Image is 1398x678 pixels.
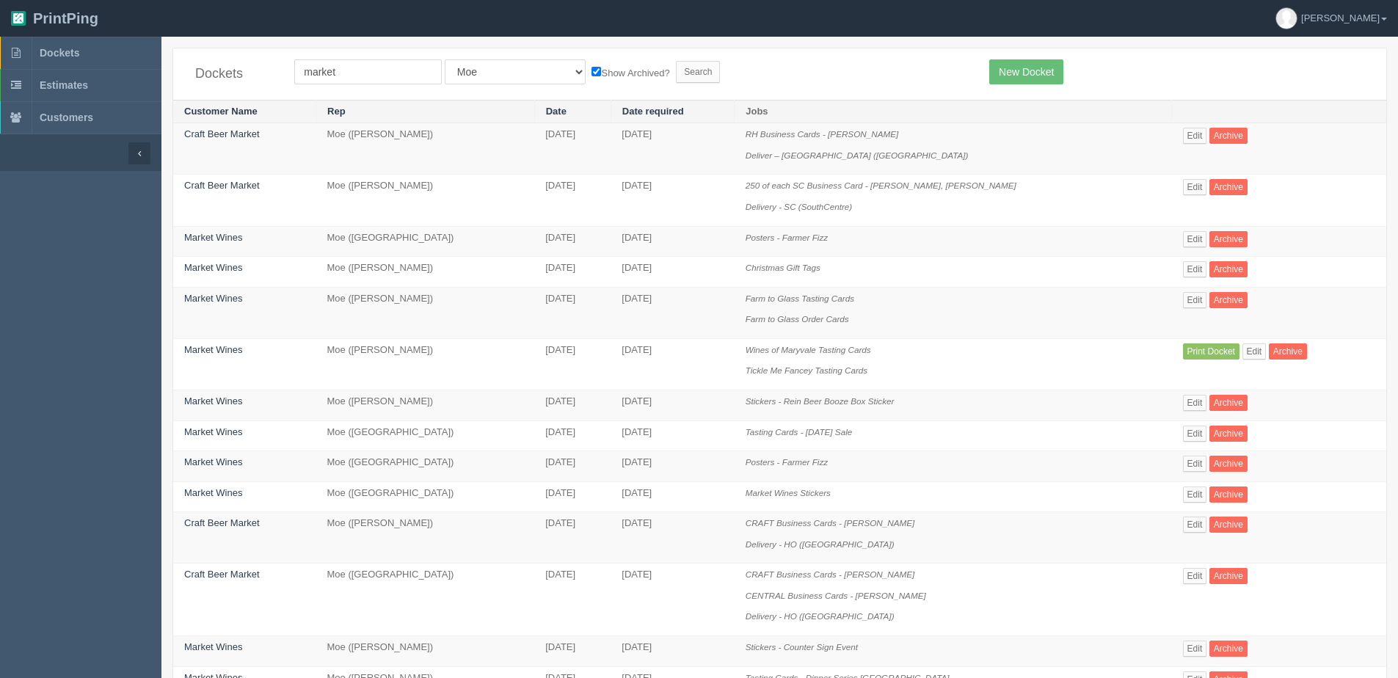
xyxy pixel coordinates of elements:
i: Delivery - HO ([GEOGRAPHIC_DATA]) [746,539,895,549]
i: CRAFT Business Cards - [PERSON_NAME] [746,518,915,528]
td: [DATE] [534,257,611,288]
a: Edit [1183,517,1207,533]
a: Edit [1242,343,1267,360]
td: [DATE] [534,226,611,257]
td: [DATE] [534,512,611,564]
a: Archive [1209,128,1248,144]
td: Moe ([PERSON_NAME]) [316,338,535,390]
td: [DATE] [534,564,611,636]
td: [DATE] [534,123,611,175]
td: [DATE] [534,390,611,420]
td: Moe ([PERSON_NAME]) [316,257,535,288]
a: Archive [1209,568,1248,584]
td: [DATE] [611,226,734,257]
a: Customer Name [184,106,258,117]
img: avatar_default-7531ab5dedf162e01f1e0bb0964e6a185e93c5c22dfe317fb01d7f8cd2b1632c.jpg [1276,8,1297,29]
td: [DATE] [611,287,734,338]
a: Craft Beer Market [184,128,260,139]
a: Edit [1183,395,1207,411]
i: Farm to Glass Tasting Cards [746,294,854,303]
td: [DATE] [611,481,734,512]
a: Rep [327,106,346,117]
th: Jobs [735,100,1172,123]
a: New Docket [989,59,1063,84]
td: [DATE] [534,451,611,482]
a: Edit [1183,231,1207,247]
a: Edit [1183,292,1207,308]
img: logo-3e63b451c926e2ac314895c53de4908e5d424f24456219fb08d385ab2e579770.png [11,11,26,26]
td: Moe ([PERSON_NAME]) [316,636,535,667]
span: Customers [40,112,93,123]
td: [DATE] [534,287,611,338]
td: [DATE] [611,175,734,226]
td: [DATE] [534,338,611,390]
td: Moe ([GEOGRAPHIC_DATA]) [316,481,535,512]
a: Edit [1183,261,1207,277]
td: Moe ([GEOGRAPHIC_DATA]) [316,564,535,636]
a: Edit [1183,456,1207,472]
label: Show Archived? [591,64,669,81]
a: Archive [1269,343,1307,360]
td: [DATE] [534,420,611,451]
span: Estimates [40,79,88,91]
a: Market Wines [184,641,242,652]
a: Archive [1209,426,1248,442]
i: Farm to Glass Order Cards [746,314,849,324]
i: 250 of each SC Business Card - [PERSON_NAME], [PERSON_NAME] [746,181,1016,190]
a: Market Wines [184,293,242,304]
a: Craft Beer Market [184,180,260,191]
i: CENTRAL Business Cards - [PERSON_NAME] [746,591,926,600]
a: Archive [1209,517,1248,533]
input: Search [676,61,720,83]
i: Market Wines Stickers [746,488,831,497]
i: Deliver – [GEOGRAPHIC_DATA] ([GEOGRAPHIC_DATA]) [746,150,969,160]
td: [DATE] [534,481,611,512]
a: Edit [1183,426,1207,442]
td: [DATE] [611,420,734,451]
td: [DATE] [611,390,734,420]
a: Edit [1183,128,1207,144]
td: [DATE] [611,123,734,175]
i: Tasting Cards - [DATE] Sale [746,427,853,437]
i: CRAFT Business Cards - [PERSON_NAME] [746,569,915,579]
a: Archive [1209,395,1248,411]
td: Moe ([GEOGRAPHIC_DATA]) [316,226,535,257]
td: Moe ([PERSON_NAME]) [316,512,535,564]
i: Christmas Gift Tags [746,263,820,272]
input: Customer Name [294,59,442,84]
a: Archive [1209,456,1248,472]
a: Market Wines [184,395,242,407]
a: Market Wines [184,487,242,498]
i: RH Business Cards - [PERSON_NAME] [746,129,898,139]
a: Edit [1183,568,1207,584]
a: Market Wines [184,262,242,273]
td: Moe ([GEOGRAPHIC_DATA]) [316,451,535,482]
td: Moe ([PERSON_NAME]) [316,287,535,338]
td: [DATE] [611,338,734,390]
a: Archive [1209,231,1248,247]
a: Edit [1183,179,1207,195]
a: Craft Beer Market [184,569,260,580]
td: Moe ([PERSON_NAME]) [316,123,535,175]
i: Delivery - HO ([GEOGRAPHIC_DATA]) [746,611,895,621]
a: Archive [1209,292,1248,308]
a: Craft Beer Market [184,517,260,528]
a: Date [546,106,567,117]
td: [DATE] [534,636,611,667]
i: Wines of Maryvale Tasting Cards [746,345,871,354]
span: Dockets [40,47,79,59]
i: Tickle Me Fancey Tasting Cards [746,365,867,375]
td: [DATE] [534,175,611,226]
td: [DATE] [611,564,734,636]
a: Print Docket [1183,343,1239,360]
a: Market Wines [184,426,242,437]
i: Stickers - Rein Beer Booze Box Sticker [746,396,895,406]
i: Posters - Farmer Fizz [746,233,828,242]
a: Edit [1183,641,1207,657]
a: Archive [1209,179,1248,195]
td: [DATE] [611,257,734,288]
i: Stickers - Counter Sign Event [746,642,858,652]
a: Market Wines [184,456,242,467]
i: Posters - Farmer Fizz [746,457,828,467]
input: Show Archived? [591,67,601,76]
